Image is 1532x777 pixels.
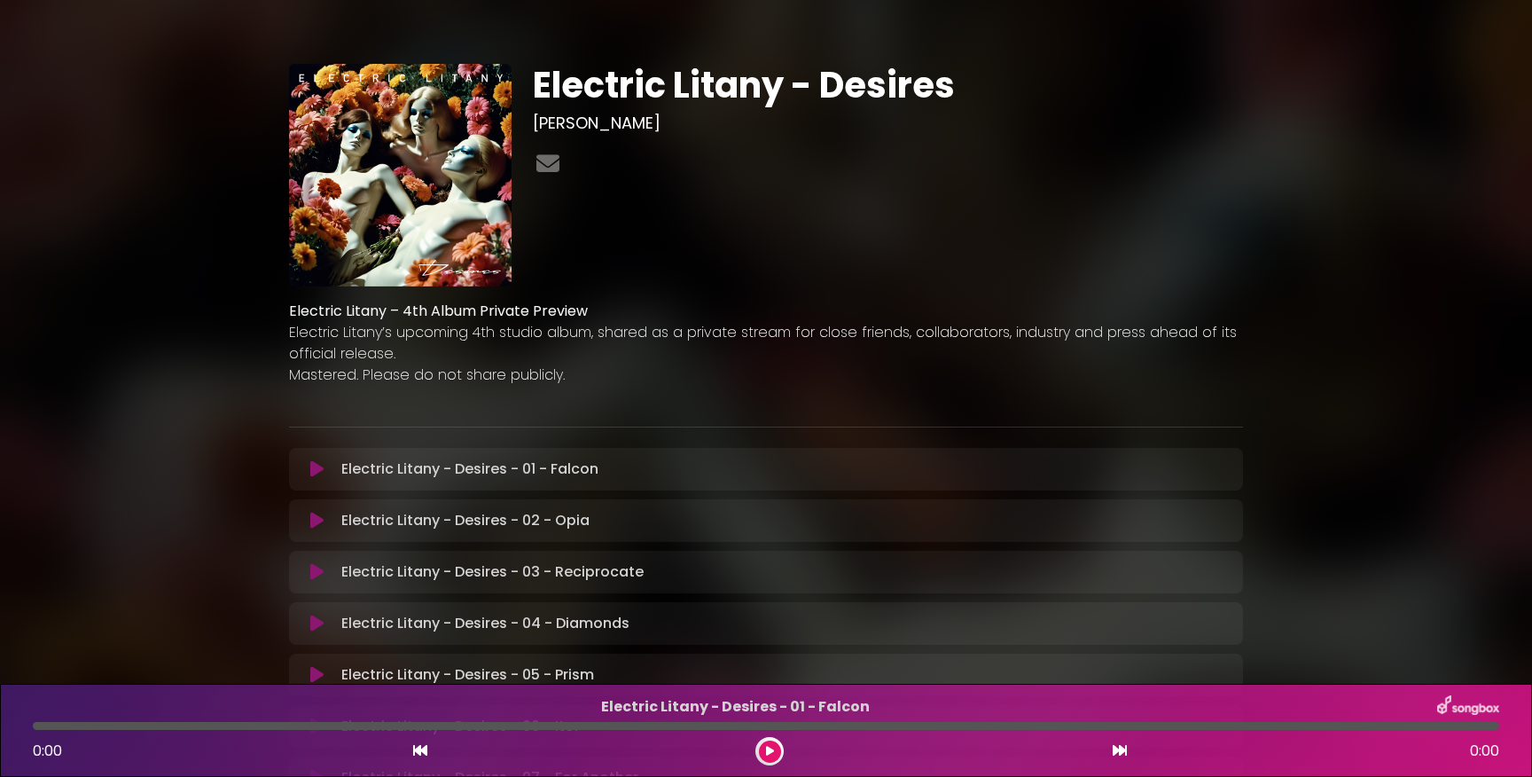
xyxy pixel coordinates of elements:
span: 0:00 [33,741,62,761]
p: Electric Litany’s upcoming 4th studio album, shared as a private stream for close friends, collab... [289,322,1243,365]
img: 2KkT0QSSO3DZ5MZq4ndg [289,64,512,286]
img: songbox-logo-white.png [1437,695,1499,718]
strong: Electric Litany – 4th Album Private Preview [289,301,588,321]
p: Electric Litany - Desires - 01 - Falcon [33,696,1437,718]
p: Electric Litany - Desires - 03 - Reciprocate [341,561,1232,583]
p: Mastered. Please do not share publicly. [289,365,1243,386]
span: 0:00 [1470,741,1499,762]
p: Electric Litany - Desires - 02 - Opia [341,510,1232,531]
p: Electric Litany - Desires - 04 - Diamonds [341,613,1232,634]
h3: [PERSON_NAME] [533,114,1243,133]
p: Electric Litany - Desires - 01 - Falcon [341,459,1232,480]
h1: Electric Litany - Desires [533,64,1243,106]
p: Electric Litany - Desires - 05 - Prism [341,664,1232,686]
